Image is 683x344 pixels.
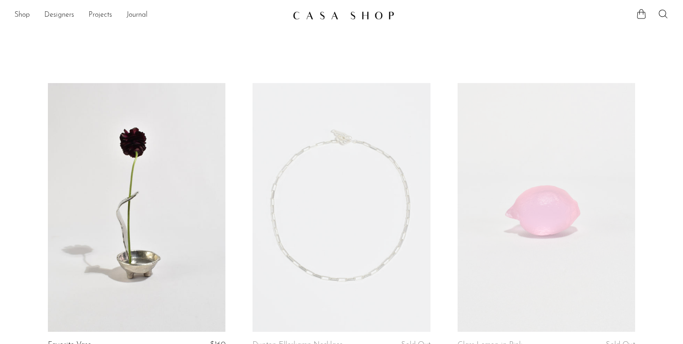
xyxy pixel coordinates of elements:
[14,8,285,23] nav: Desktop navigation
[14,9,30,21] a: Shop
[89,9,112,21] a: Projects
[44,9,74,21] a: Designers
[126,9,148,21] a: Journal
[14,8,285,23] ul: NEW HEADER MENU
